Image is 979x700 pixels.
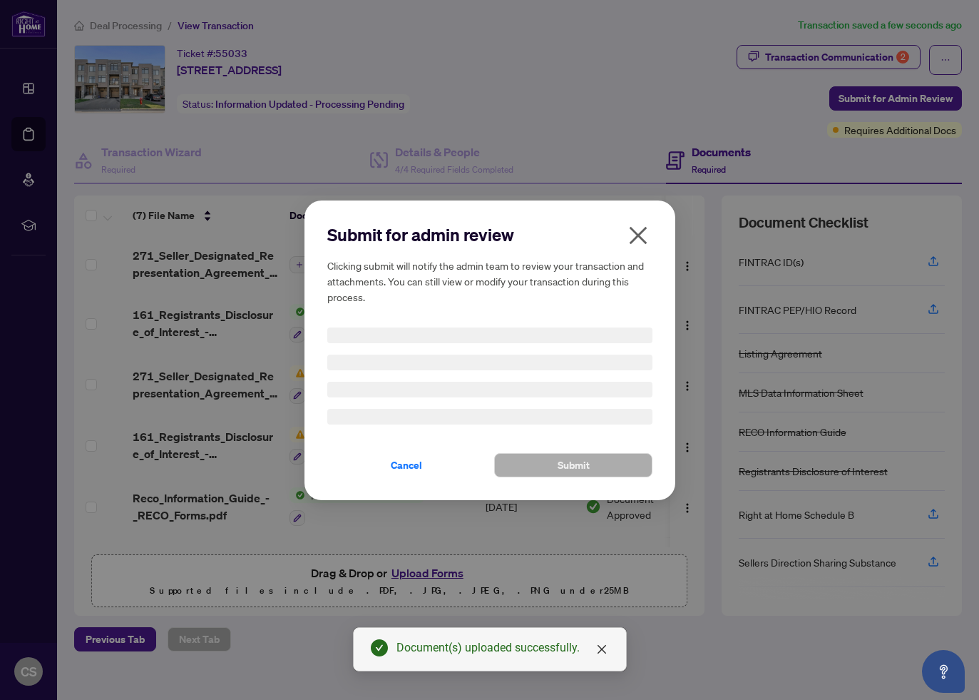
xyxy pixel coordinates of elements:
[627,224,650,247] span: close
[327,223,652,246] h2: Submit for admin review
[391,454,422,477] span: Cancel
[494,453,652,477] button: Submit
[396,639,609,656] div: Document(s) uploaded successfully.
[371,639,388,656] span: check-circle
[594,641,610,657] a: Close
[922,650,965,693] button: Open asap
[327,258,652,305] h5: Clicking submit will notify the admin team to review your transaction and attachments. You can st...
[596,644,608,655] span: close
[327,453,486,477] button: Cancel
